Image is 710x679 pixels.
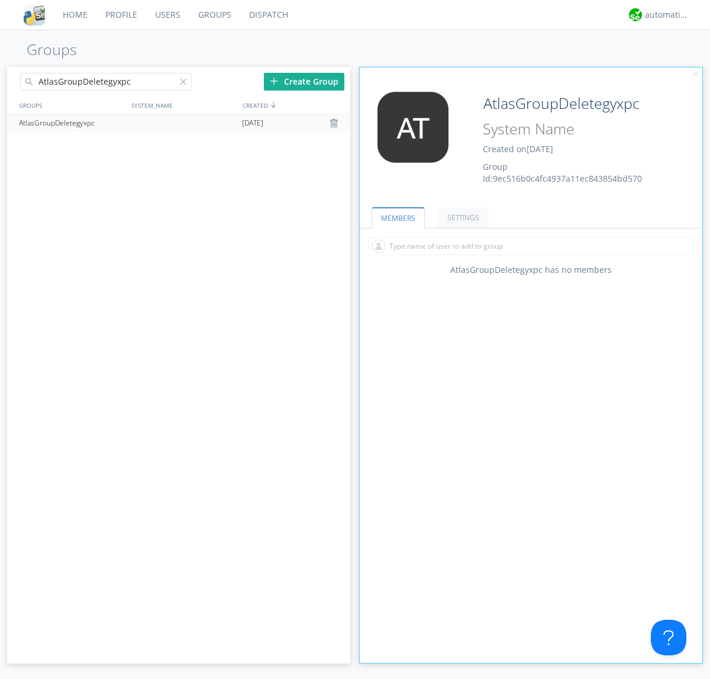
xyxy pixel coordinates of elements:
div: SYSTEM_NAME [128,96,240,114]
span: Created on [483,143,553,155]
div: Create Group [264,73,344,91]
img: 373638.png [369,92,457,163]
a: MEMBERS [372,207,425,229]
div: AtlasGroupDeletegyxpc has no members [360,264,703,276]
input: Search groups [20,73,192,91]
div: GROUPS [16,96,125,114]
img: d2d01cd9b4174d08988066c6d424eccd [629,8,642,21]
a: AtlasGroupDeletegyxpc[DATE] [7,114,350,132]
span: Group Id: 9ec516b0c4fc4937a11ec843854bd570 [483,161,642,184]
span: [DATE] [527,143,553,155]
div: CREATED [240,96,351,114]
img: plus.svg [270,77,278,85]
input: Group Name [479,92,670,115]
div: automation+atlas [645,9,689,21]
a: SETTINGS [438,207,489,228]
input: System Name [479,118,670,140]
span: [DATE] [242,114,263,132]
iframe: Toggle Customer Support [651,620,686,655]
img: cddb5a64eb264b2086981ab96f4c1ba7 [24,4,45,25]
input: Type name of user to add to group [368,237,694,255]
div: AtlasGroupDeletegyxpc [16,114,127,132]
img: cancel.svg [691,70,699,79]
